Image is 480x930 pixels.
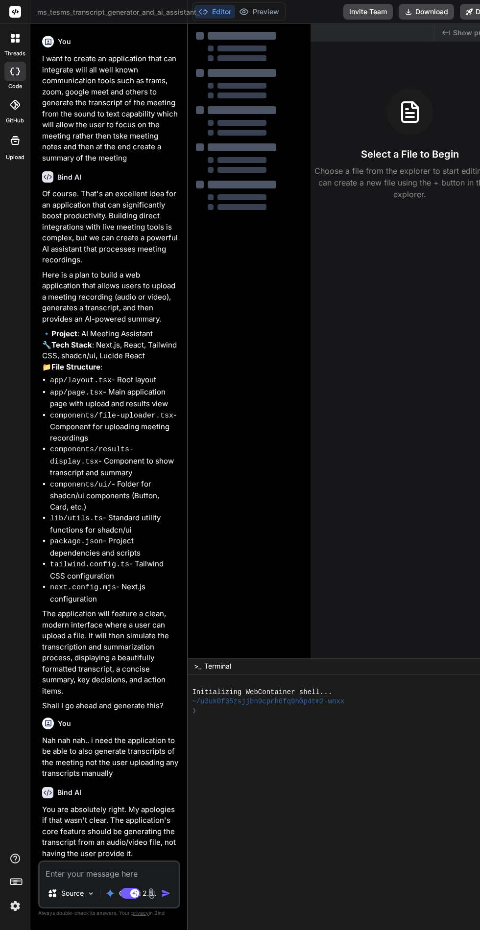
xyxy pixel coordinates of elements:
span: ❯ [192,706,197,716]
label: code [8,82,22,91]
p: Nah nah nah.. i need the application to be able to also generate transcripts of the meeting not t... [42,735,178,779]
code: package.json [50,537,103,546]
p: Here is a plan to build a web application that allows users to upload a meeting recording (audio ... [42,270,178,325]
img: Pick Models [87,889,95,898]
img: settings [7,898,24,914]
li: - Root layout [50,374,178,387]
li: - Project dependencies and scripts [50,535,178,558]
p: The application will feature a clean, modern interface where a user can upload a file. It will th... [42,608,178,697]
code: components/file-uploader.tsx [50,412,173,420]
label: threads [4,49,25,58]
button: Download [399,4,454,20]
button: Editor [194,5,235,19]
p: You are absolutely right. My apologies if that wasn't clear. The application's core feature shoul... [42,804,178,860]
li: - Next.js configuration [50,581,178,604]
h6: Bind AI [57,788,81,797]
li: - Folder for shadcn/ui components (Button, Card, etc.) [50,479,178,513]
span: Initializing WebContainer shell... [192,688,332,697]
strong: File Structure [51,362,100,372]
p: 🔹 : AI Meeting Assistant 🔧 : Next.js, React, Tailwind CSS, shadcn/ui, Lucide React 📁 : [42,328,178,372]
li: - Component to show transcript and summary [50,443,178,479]
h6: You [58,37,71,46]
img: Gemini 2.5 Pro [105,888,115,898]
span: >_ [194,661,201,671]
button: Preview [235,5,283,19]
img: attachment [146,888,157,899]
span: privacy [131,910,149,916]
img: icon [161,888,171,898]
label: GitHub [6,116,24,125]
li: - Main application page with upload and results view [50,387,178,410]
span: ~/u3uk0f35zsjjbn9cprh6fq9h0p4tm2-wnxx [192,697,344,706]
li: - Component for uploading meeting recordings [50,410,178,444]
code: app/layout.tsx [50,376,112,385]
p: Shall I go ahead and generate this? [42,700,178,712]
li: - Standard utility functions for shadcn/ui [50,512,178,535]
code: lib/utils.ts [50,514,103,523]
label: Upload [6,153,24,162]
p: Source [61,888,84,898]
strong: Project [51,329,77,338]
p: I want to create an application that can integrate will all well known communication tools such a... [42,53,178,163]
li: - Tailwind CSS configuration [50,558,178,581]
strong: Tech Stack [51,340,92,349]
code: tailwind.config.ts [50,560,129,569]
code: app/page.tsx [50,389,103,397]
span: Terminal [204,661,231,671]
code: components/ui/ [50,481,112,489]
code: components/results-display.tsx [50,445,134,466]
p: Always double-check its answers. Your in Bind [38,908,180,918]
h6: You [58,719,71,728]
span: ms_tesms_transcript_generator_and_ai_assistant_ [37,7,208,17]
h3: Select a File to Begin [361,147,459,161]
h6: Bind AI [57,172,81,182]
code: next.config.mjs [50,583,116,592]
button: Invite Team [343,4,393,20]
p: Of course. That's an excellent idea for an application that can significantly boost productivity.... [42,188,178,266]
